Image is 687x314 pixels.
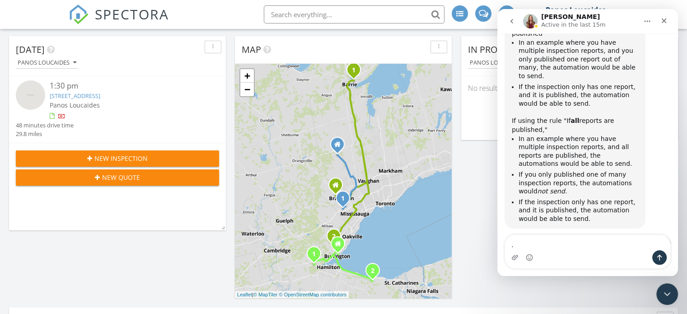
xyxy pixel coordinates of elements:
[21,29,141,71] li: In an example where you have multiple inspection reports, and you only published one report out o...
[94,154,148,163] span: New Inspection
[337,144,343,150] div: 4 Coates Hill Crt, Bolton Ontario L7E0N4
[21,189,141,214] li: If the inspection only has one report, and it is published, the automation would be able to send.
[279,292,346,297] a: © OpenStreetMap contributors
[14,245,21,252] button: Upload attachment
[16,57,78,69] button: Panos Loucaides
[14,108,141,125] div: If using the rule "If reports are published,"
[468,57,530,69] button: Panos Loucaides
[16,150,219,167] button: New Inspection
[237,292,252,297] a: Leaflet
[334,236,339,241] div: 2465 Headon Rd , Burlington, ON L7N 4G2
[264,5,444,23] input: Search everything...
[235,291,349,299] div: |
[371,268,374,274] i: 2
[50,80,202,92] div: 1:30 pm
[341,196,345,202] i: 1
[343,198,348,203] div: 7284 Bellshire Gate 28, Mississauga, ON L5N 8E3
[16,130,74,138] div: 29.8 miles
[50,101,100,109] span: Panos Loucaides
[73,108,82,115] b: all
[468,43,525,56] span: In Progress
[336,185,341,190] div: 27 Heathwood Dr, Brampton ON L7A 1Z6
[21,161,141,187] li: If you only published one of many inspection reports, the automations would
[16,121,74,130] div: 48 minutes drive time
[8,226,173,241] textarea: Message…
[16,169,219,186] button: New Quote
[338,244,343,249] div: 466 Beverley Dr, Burlington Ontario L7R 3G6
[155,241,169,256] button: Send a message…
[354,70,359,75] div: 210 Dunsmore Ln, Barrie, ON L4M 6Z8
[312,251,316,258] i: 1
[373,270,378,276] div: 5300 King St, Lincoln, ON L0R 1B3
[546,5,606,14] div: Panos Loucaides
[21,126,141,159] li: In an example where you have multiple inspection reports, and all reports are published, the auto...
[497,9,678,276] iframe: To enrich screen reader interactions, please activate Accessibility in Grammarly extension settings
[28,245,36,252] button: Emoji picker
[352,67,355,74] i: 1
[461,76,678,100] div: No results found
[240,69,254,83] a: Zoom in
[50,92,100,100] a: [STREET_ADDRESS]
[332,234,336,240] i: 2
[69,12,169,31] a: SPECTORA
[314,253,319,259] div: 55 Kirby Ave, Hamilton, ON L9H 6H6
[16,80,45,110] img: streetview
[18,60,76,66] div: Panos Loucaides
[253,292,278,297] a: © MapTiler
[470,60,528,66] div: Panos Loucaides
[656,283,678,305] iframe: Intercom live chat
[16,80,219,138] a: 1:30 pm [STREET_ADDRESS] Panos Loucaides 48 minutes drive time 29.8 miles
[240,83,254,96] a: Zoom out
[102,173,140,182] span: New Quote
[40,178,70,186] i: not send.
[69,5,89,24] img: The Best Home Inspection Software - Spectora
[21,74,141,99] li: If the inspection only has one report, and it is published, the automation would be able to send.
[95,5,169,23] span: SPECTORA
[16,43,45,56] span: [DATE]
[242,43,261,56] span: Map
